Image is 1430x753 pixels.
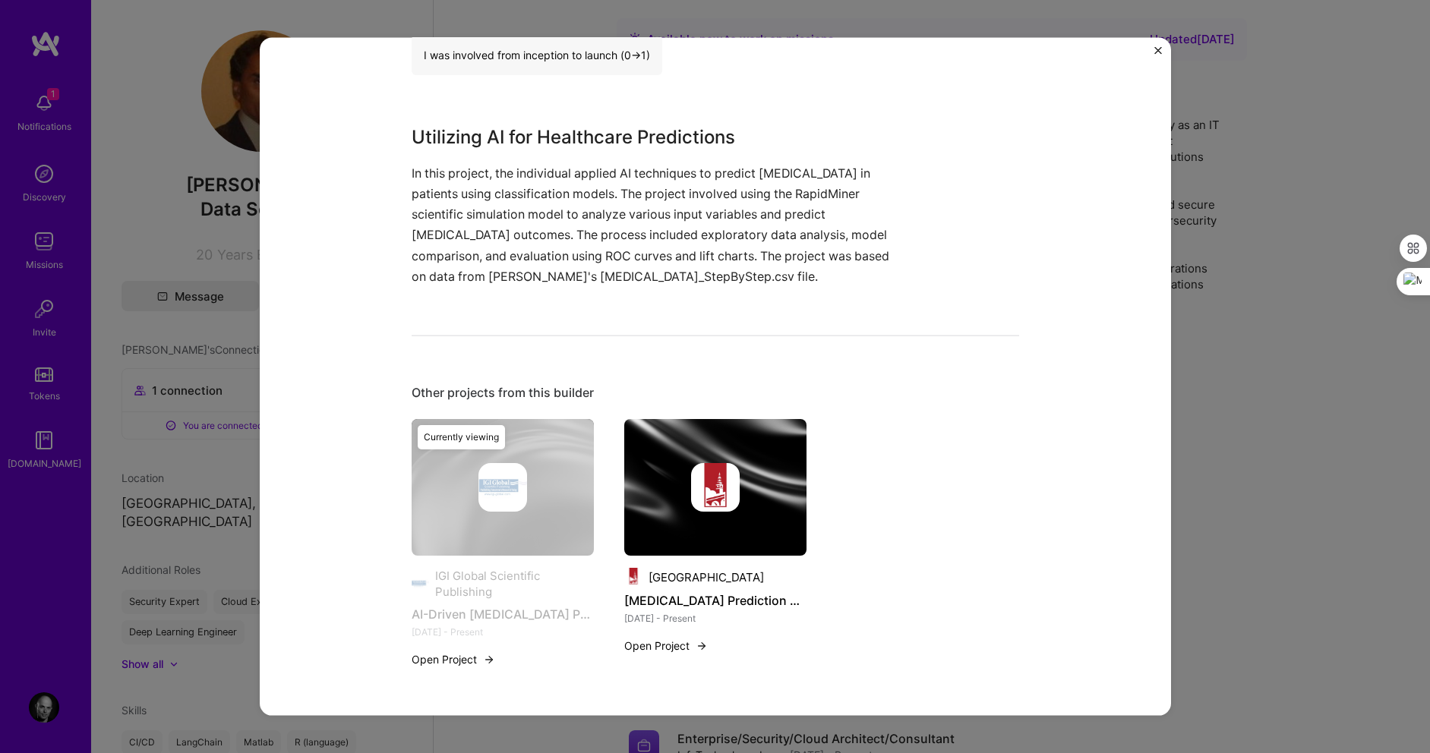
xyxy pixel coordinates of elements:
img: arrow-right [483,653,495,665]
div: [DATE] - Present [624,610,807,626]
img: Company logo [624,568,642,586]
button: Close [1154,47,1162,63]
div: I was involved from inception to launch (0 -> 1) [412,34,662,74]
img: Company logo [691,463,740,512]
img: arrow-right [696,639,708,651]
h4: [MEDICAL_DATA] Prediction Using AI Models [624,591,807,610]
button: Open Project [624,638,708,654]
p: In this project, the individual applied AI techniques to predict [MEDICAL_DATA] in patients using... [412,162,905,286]
div: [GEOGRAPHIC_DATA] [649,569,764,584]
h3: Utilizing AI for Healthcare Predictions [412,123,905,150]
button: Open Project [412,651,495,667]
img: cover [624,419,807,556]
div: Currently viewing [418,425,505,449]
img: cover [412,419,594,556]
div: Other projects from this builder [412,385,1019,401]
